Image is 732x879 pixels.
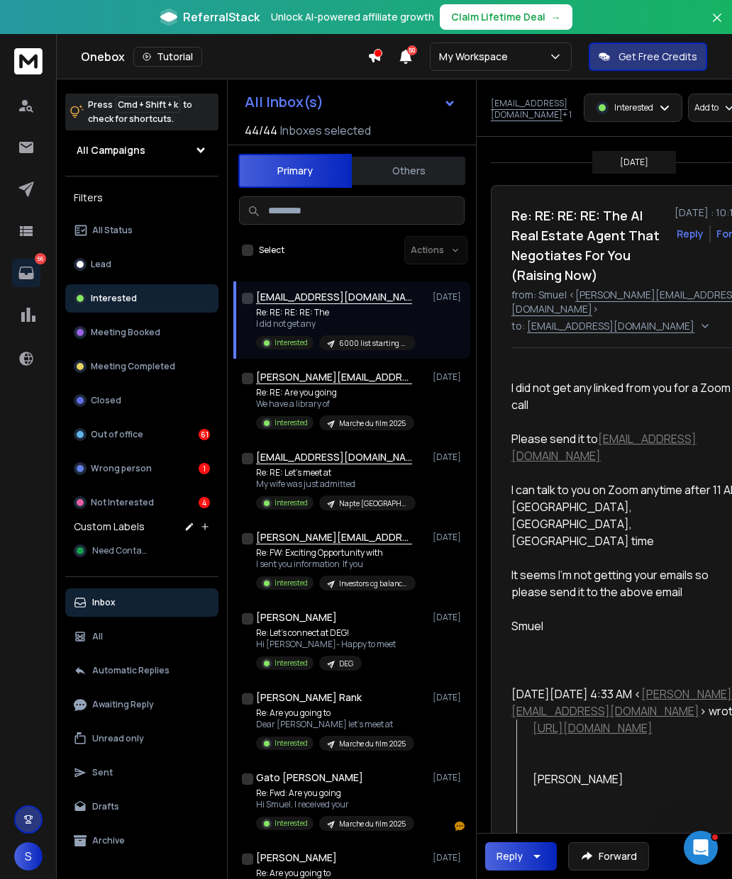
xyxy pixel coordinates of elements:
[339,498,407,509] p: Napte [GEOGRAPHIC_DATA]
[92,733,144,744] p: Unread only
[91,497,154,508] p: Not Interested
[256,719,414,730] p: Dear [PERSON_NAME] let's meet at
[256,467,416,478] p: Re: RE: Let’s meet at
[511,206,666,285] h1: Re: RE: RE: RE: The AI Real Estate Agent That Negotiates For You (Raising Now)
[92,225,133,236] p: All Status
[352,155,465,186] button: Others
[12,259,40,287] a: 66
[65,318,218,347] button: Meeting Booked
[339,819,406,829] p: Marche du film 2025
[35,253,46,264] p: 66
[491,98,575,121] p: + 1
[694,102,719,113] p: Add to
[65,622,218,651] button: All
[92,597,116,608] p: Inbox
[91,429,143,440] p: Out of office
[256,639,396,650] p: Hi [PERSON_NAME]- Happy to meet
[91,327,160,338] p: Meeting Booked
[433,772,465,783] p: [DATE]
[14,842,43,870] button: S
[256,627,396,639] p: Re: Let’s connect at DEG!
[133,47,202,67] button: Tutorial
[511,431,697,464] a: [EMAIL_ADDRESS][DOMAIN_NAME]
[256,771,363,785] h1: Gato [PERSON_NAME]
[256,707,414,719] p: Re: Are you going to
[433,532,465,543] p: [DATE]
[65,284,218,313] button: Interested
[684,831,718,865] iframe: Intercom live chat
[65,827,218,855] button: Archive
[238,154,352,188] button: Primary
[274,658,308,668] p: Interested
[274,578,308,588] p: Interested
[92,699,154,710] p: Awaiting Reply
[433,612,465,623] p: [DATE]
[433,852,465,863] p: [DATE]
[183,9,260,26] span: ReferralStack
[92,545,150,556] span: Need Contact
[256,690,362,705] h1: [PERSON_NAME] Rank
[256,478,416,490] p: My wife was just admitted
[65,793,218,821] button: Drafts
[65,758,218,787] button: Sent
[708,9,726,43] button: Close banner
[65,656,218,685] button: Automatic Replies
[233,88,467,116] button: All Inbox(s)
[497,849,523,863] div: Reply
[88,98,192,126] p: Press to check for shortcuts.
[551,10,561,24] span: →
[91,293,137,304] p: Interested
[274,498,308,508] p: Interested
[339,659,353,669] p: DEG
[259,245,284,256] label: Select
[256,559,416,570] p: I sent you information If you
[91,395,121,406] p: Closed
[245,122,277,139] span: 44 / 44
[677,227,704,241] button: Reply
[433,452,465,463] p: [DATE]
[91,463,152,474] p: Wrong person
[614,102,653,113] p: Interested
[619,50,697,64] p: Get Free Credits
[65,188,218,208] h3: Filters
[274,418,308,428] p: Interested
[407,45,417,55] span: 50
[74,520,145,534] h3: Custom Labels
[339,338,407,349] p: 6000 list starting with 130
[65,420,218,449] button: Out of office61
[65,250,218,279] button: Lead
[439,50,514,64] p: My Workspace
[91,361,175,372] p: Meeting Completed
[256,318,416,330] p: I did not get any
[92,835,125,846] p: Archive
[533,720,653,736] a: [URL][DOMAIN_NAME]
[65,454,218,483] button: Wrong person1
[256,610,337,625] h1: [PERSON_NAME]
[280,122,371,139] h3: Inboxes selected
[65,690,218,719] button: Awaiting Reply
[256,547,416,559] p: Re: FW: Exciting Opportunity with
[245,95,323,109] h1: All Inbox(s)
[256,398,414,410] p: We have a library of
[65,352,218,381] button: Meeting Completed
[91,259,111,270] p: Lead
[256,788,414,799] p: Re: Fwd: Are you going
[81,47,367,67] div: Onebox
[256,868,414,879] p: Re: Are you going to
[485,842,557,870] button: Reply
[339,739,406,749] p: Marche du film 2025
[339,418,406,429] p: Marche du film 2025
[65,386,218,415] button: Closed
[65,588,218,617] button: Inbox
[433,692,465,703] p: [DATE]
[65,537,218,565] button: Need Contact
[199,463,210,474] div: 1
[199,429,210,440] div: 61
[199,497,210,508] div: 4
[65,488,218,517] button: Not Interested4
[274,738,308,749] p: Interested
[568,842,649,870] button: Forward
[271,10,434,24] p: Unlock AI-powered affiliate growth
[92,801,119,812] p: Drafts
